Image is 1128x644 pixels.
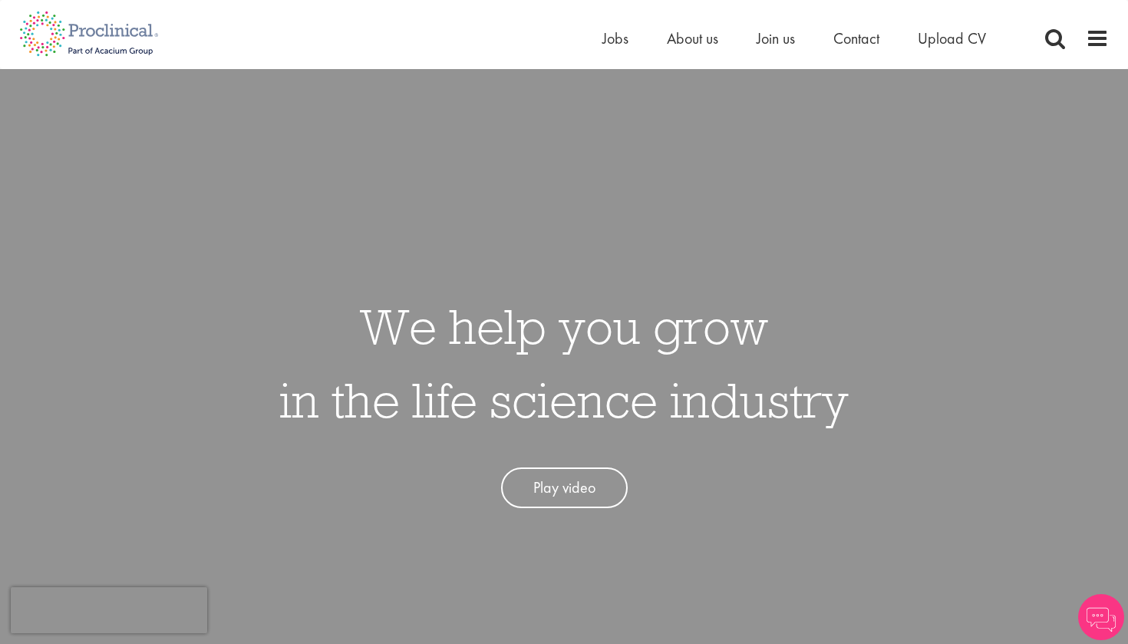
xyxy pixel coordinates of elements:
a: Play video [501,467,628,508]
a: Join us [757,28,795,48]
a: About us [667,28,718,48]
a: Upload CV [918,28,986,48]
a: Jobs [602,28,628,48]
a: Contact [833,28,879,48]
img: Chatbot [1078,594,1124,640]
h1: We help you grow in the life science industry [279,289,849,437]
